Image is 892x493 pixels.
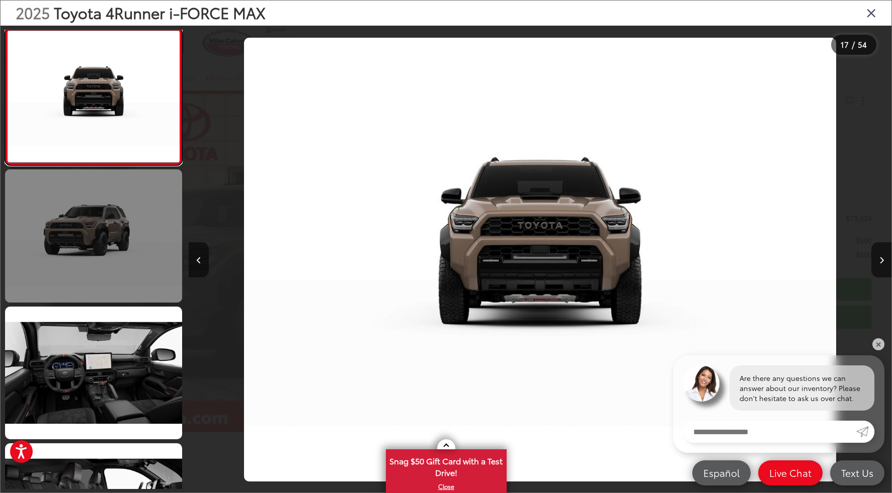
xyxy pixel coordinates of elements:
[871,242,891,277] button: Next image
[189,242,209,277] button: Previous image
[836,466,878,479] span: Text Us
[683,365,719,402] img: Agent profile photo
[758,460,823,485] a: Live Chat
[858,39,867,50] span: 54
[851,41,856,48] span: /
[866,6,876,19] i: Close gallery
[244,38,836,481] img: 2025 Toyota 4Runner i-FORCE MAX TRD Pro
[387,450,506,481] span: Snag $50 Gift Card with a Test Drive!
[54,2,266,23] span: Toyota 4Runner i-FORCE MAX
[6,31,182,162] img: 2025 Toyota 4Runner i-FORCE MAX TRD Pro
[683,421,856,443] input: Enter your message
[189,38,891,481] div: 2025 Toyota 4Runner i-FORCE MAX TRD Pro 16
[729,365,874,411] div: Are there any questions we can answer about our inventory? Please don't hesitate to ask us over c...
[764,466,817,479] span: Live Chat
[16,2,50,23] span: 2025
[830,460,884,485] a: Text Us
[3,305,184,440] img: 2025 Toyota 4Runner i-FORCE MAX TRD Pro
[841,39,849,50] span: 17
[856,421,874,443] a: Submit
[692,460,751,485] a: Español
[698,466,745,479] span: Español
